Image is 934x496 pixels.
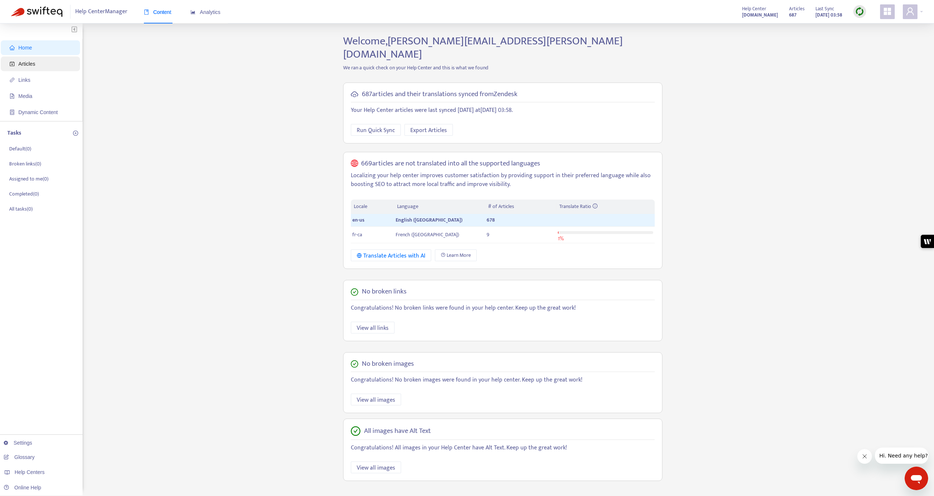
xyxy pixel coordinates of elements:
a: [DOMAIN_NAME] [742,11,778,19]
p: Assigned to me ( 0 ) [9,175,48,183]
p: Congratulations! All images in your Help Center have Alt Text. Keep up the great work! [351,444,655,452]
span: plus-circle [73,131,78,136]
span: View all images [357,395,395,405]
iframe: Close message [857,449,872,464]
h5: No broken images [362,360,414,368]
span: Articles [789,5,804,13]
h5: 669 articles are not translated into all the supported languages [361,160,540,168]
p: Default ( 0 ) [9,145,31,153]
span: French ([GEOGRAPHIC_DATA]) [396,230,459,239]
span: Export Articles [410,126,447,135]
span: area-chart [190,10,196,15]
div: Translate Articles with AI [357,251,425,260]
span: account-book [10,61,15,66]
h5: All images have Alt Text [364,427,431,435]
span: Links [18,77,30,83]
span: Media [18,93,32,99]
span: book [144,10,149,15]
span: Last Sync [815,5,834,13]
span: Run Quick Sync [357,126,395,135]
div: Translate Ratio [559,203,652,211]
span: file-image [10,94,15,99]
span: home [10,45,15,50]
span: link [10,77,15,83]
span: 678 [487,216,495,224]
p: Completed ( 0 ) [9,190,39,198]
span: Content [144,9,171,15]
p: Your Help Center articles were last synced [DATE] at [DATE] 03:58 . [351,106,655,115]
th: Language [394,200,485,214]
p: We ran a quick check on your Help Center and this is what we found [338,64,668,72]
span: 1 % [558,234,564,243]
p: All tasks ( 0 ) [9,205,33,213]
p: Broken links ( 0 ) [9,160,41,168]
img: sync.dc5367851b00ba804db3.png [855,7,864,16]
span: View all images [357,463,395,473]
img: Swifteq [11,7,62,17]
iframe: Button to launch messaging window [905,467,928,490]
button: Export Articles [404,124,453,136]
button: View all images [351,462,401,473]
p: Congratulations! No broken links were found in your help center. Keep up the great work! [351,304,655,313]
span: Help Centers [15,469,45,475]
span: container [10,110,15,115]
a: Glossary [4,454,34,460]
span: fr-ca [352,230,362,239]
span: check-circle [351,426,360,436]
strong: [DATE] 03:58 [815,11,842,19]
h5: No broken links [362,288,407,296]
p: Localizing your help center improves customer satisfaction by providing support in their preferre... [351,171,655,189]
a: Online Help [4,485,41,490]
span: Dynamic Content [18,109,58,115]
a: Learn More [435,249,477,261]
span: View all links [357,324,389,333]
span: Help Center Manager [75,5,127,19]
span: Analytics [190,9,221,15]
span: global [351,160,358,168]
button: View all images [351,394,401,405]
th: Locale [351,200,394,214]
p: Tasks [7,129,21,138]
span: Home [18,45,32,51]
button: View all links [351,322,395,333]
span: appstore [883,7,892,16]
span: English ([GEOGRAPHIC_DATA]) [396,216,462,224]
iframe: Message from company [875,448,928,464]
button: Translate Articles with AI [351,249,431,261]
span: Articles [18,61,35,67]
span: check-circle [351,360,358,368]
span: cloud-sync [351,91,358,98]
a: Settings [4,440,32,446]
span: en-us [352,216,364,224]
span: check-circle [351,288,358,296]
span: Help Center [742,5,766,13]
p: Congratulations! No broken images were found in your help center. Keep up the great work! [351,376,655,384]
strong: 687 [789,11,796,19]
h5: 687 articles and their translations synced from Zendesk [362,90,517,99]
span: Welcome, [PERSON_NAME][EMAIL_ADDRESS][PERSON_NAME][DOMAIN_NAME] [343,32,623,63]
span: user [906,7,915,16]
th: # of Articles [485,200,556,214]
span: 9 [487,230,489,239]
button: Run Quick Sync [351,124,401,136]
span: Learn More [447,251,471,259]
